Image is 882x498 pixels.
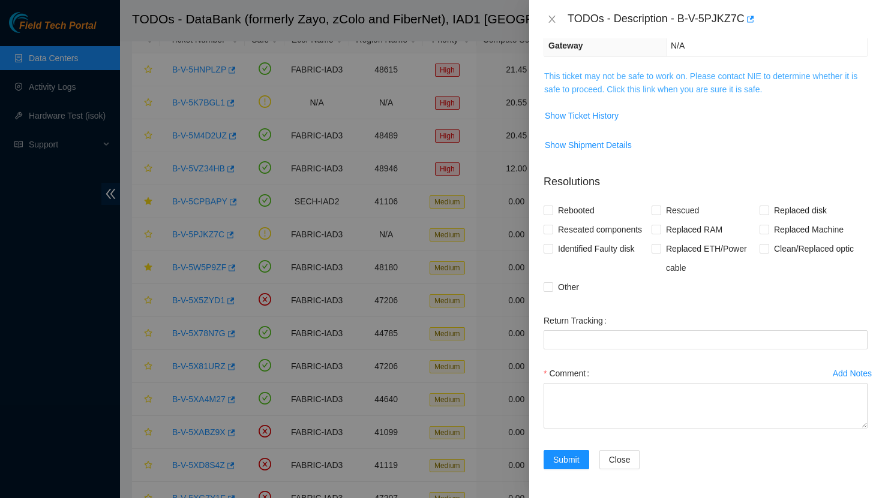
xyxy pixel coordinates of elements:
[544,311,611,330] label: Return Tracking
[544,14,560,25] button: Close
[769,239,859,258] span: Clean/Replaced optic
[547,14,557,24] span: close
[833,369,872,378] div: Add Notes
[545,109,619,122] span: Show Ticket History
[769,201,832,220] span: Replaced disk
[769,220,848,239] span: Replaced Machine
[568,10,868,29] div: TODOs - Description - B-V-5PJKZ7C
[661,220,727,239] span: Replaced RAM
[544,383,868,428] textarea: Comment
[545,138,632,152] span: Show Shipment Details
[553,201,599,220] span: Rebooted
[544,135,632,155] button: Show Shipment Details
[544,364,594,383] label: Comment
[544,71,857,94] a: This ticket may not be safe to work on. Please contact NIE to determine whether it is safe to pro...
[661,201,704,220] span: Rescued
[599,450,640,469] button: Close
[548,41,583,50] span: Gateway
[544,330,868,349] input: Return Tracking
[553,277,584,297] span: Other
[553,239,640,258] span: Identified Faulty disk
[661,239,760,277] span: Replaced ETH/Power cable
[671,41,685,50] span: N/A
[553,220,647,239] span: Reseated components
[553,453,580,466] span: Submit
[544,164,868,190] p: Resolutions
[544,106,619,125] button: Show Ticket History
[832,364,872,383] button: Add Notes
[544,450,589,469] button: Submit
[609,453,631,466] span: Close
